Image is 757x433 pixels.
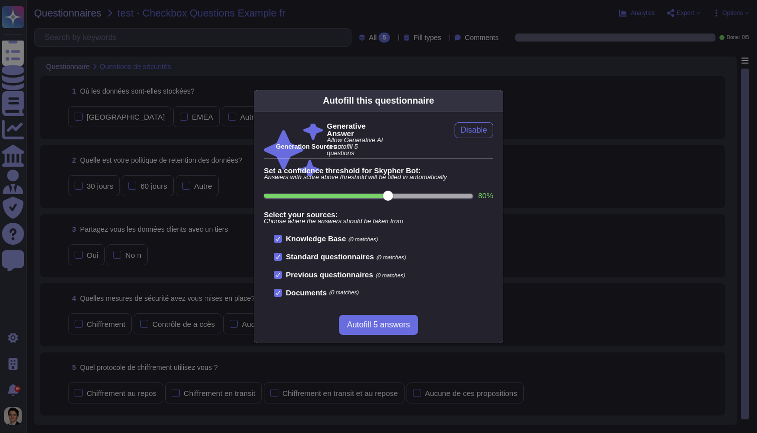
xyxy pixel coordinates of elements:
b: Generative Answer [327,122,386,137]
div: Autofill this questionnaire [323,94,434,108]
button: Disable [455,122,493,138]
span: Answers with score above threshold will be filled in automatically [264,174,493,181]
span: (0 matches) [376,254,406,260]
b: Previous questionnaires [286,270,373,279]
b: Documents [286,289,327,296]
b: Set a confidence threshold for Skypher Bot: [264,167,493,174]
b: Select your sources: [264,211,493,218]
b: Standard questionnaires [286,252,374,261]
span: Choose where the answers should be taken from [264,218,493,225]
span: Autofill 5 answers [347,321,410,329]
button: Autofill 5 answers [339,315,418,335]
span: Disable [461,126,487,134]
span: Allow Generative AI to autofill 5 questions [327,137,386,156]
b: Knowledge Base [286,234,346,243]
span: (0 matches) [375,272,405,278]
span: (0 matches) [329,290,359,295]
label: 80 % [478,192,493,199]
span: (0 matches) [348,236,378,242]
b: Generation Sources : [276,143,340,150]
